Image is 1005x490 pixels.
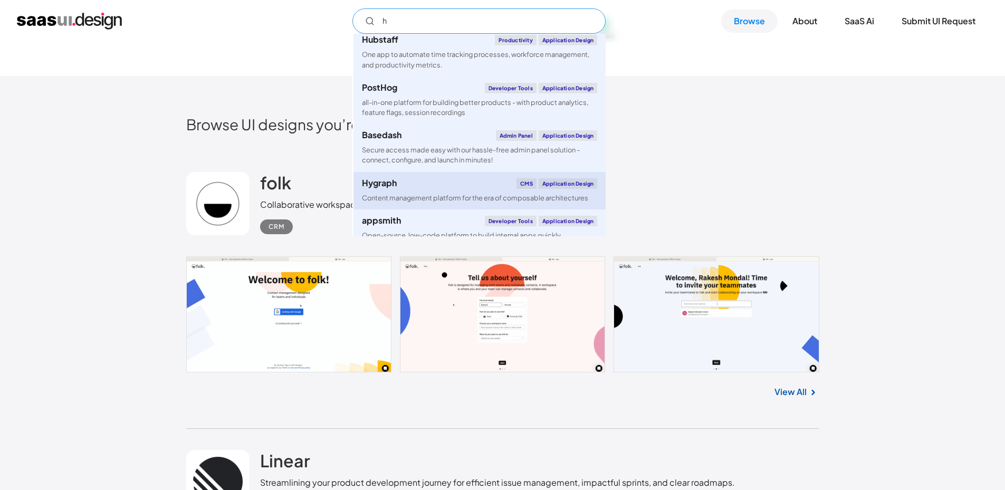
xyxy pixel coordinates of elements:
a: Submit UI Request [889,9,988,33]
input: Search UI designs you're looking for... [352,8,606,34]
div: One app to automate time tracking processes, workforce management, and productivity metrics. [362,50,597,70]
a: folk [260,172,291,198]
div: Streamlining your product development journey for efficient issue management, impactful sprints, ... [260,476,735,489]
h2: Linear [260,450,310,471]
div: Application Design [539,35,598,45]
div: Admin Panel [496,130,537,141]
div: Application Design [539,130,598,141]
div: Collaborative workspace for all your team’s relationships. [260,198,487,211]
a: HubstaffProductivityApplication DesignOne app to automate time tracking processes, workforce mana... [353,28,606,76]
div: Basedash [362,131,401,139]
h2: Browse UI designs you’re looking for [186,115,819,133]
a: home [17,13,122,30]
form: Email Form [352,8,606,34]
div: Application Design [539,178,598,189]
div: Developer tools [485,83,537,93]
a: appsmithDeveloper toolsApplication DesignOpen-source, low-code platform to build internal apps qu... [353,209,606,247]
a: PostHogDeveloper toolsApplication Designall-in-one platform for building better products - with p... [353,76,606,124]
div: Hubstaff [362,35,398,44]
div: Content management platform for the era of composable architectures [362,193,588,203]
a: BasedashAdmin PanelApplication DesignSecure access made easy with our hassle-free admin panel sol... [353,124,606,171]
h2: folk [260,172,291,193]
a: Linear [260,450,310,476]
a: SaaS Ai [832,9,887,33]
div: CRM [269,220,284,233]
a: Browse [721,9,778,33]
div: Application Design [539,216,598,226]
div: Productivity [495,35,536,45]
div: Hygraph [362,179,397,187]
a: HygraphCMSApplication DesignContent management platform for the era of composable architectures [353,172,606,209]
div: PostHog [362,83,397,92]
div: all-in-one platform for building better products - with product analytics, feature flags, session... [362,98,597,118]
div: appsmith [362,216,401,225]
a: About [780,9,830,33]
div: Open-source, low-code platform to build internal apps quickly [362,230,561,241]
div: Developer tools [485,216,537,226]
div: Secure access made easy with our hassle-free admin panel solution - connect, configure, and launc... [362,145,597,165]
a: View All [774,386,807,398]
div: Application Design [539,83,598,93]
div: CMS [516,178,537,189]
